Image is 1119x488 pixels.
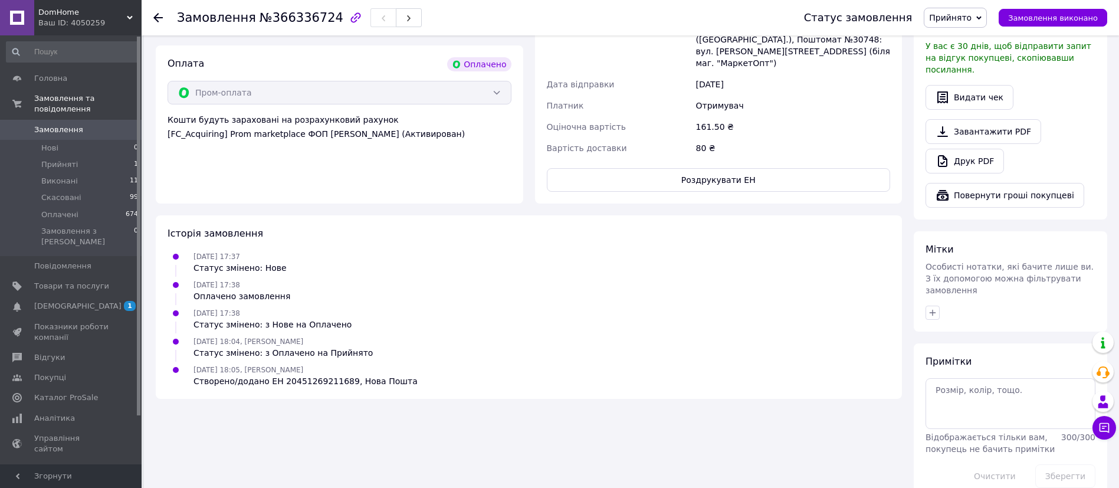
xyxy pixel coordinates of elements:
span: 674 [126,209,138,220]
span: 1 [124,301,136,311]
div: Повернутися назад [153,12,163,24]
span: [DEMOGRAPHIC_DATA] [34,301,122,312]
div: Отримувач [694,95,892,116]
span: Аналітика [34,413,75,424]
span: [DATE] 18:04, [PERSON_NAME] [193,338,303,346]
div: 80 ₴ [694,137,892,159]
span: Замовлення [177,11,256,25]
a: Завантажити PDF [926,119,1041,144]
span: 0 [134,143,138,153]
span: Вартість доставки [547,143,627,153]
span: 99 [130,192,138,203]
span: 0 [134,226,138,247]
div: м. [GEOGRAPHIC_DATA] ([GEOGRAPHIC_DATA].), Поштомат №30748: вул. [PERSON_NAME][STREET_ADDRESS] (б... [694,17,892,74]
button: Повернути гроші покупцеві [926,183,1084,208]
span: Відгуки [34,352,65,363]
button: Чат з покупцем [1092,416,1116,440]
span: Повідомлення [34,261,91,271]
div: Оплачено [447,57,511,71]
span: Платник [547,101,584,110]
span: Показники роботи компанії [34,322,109,343]
span: Мітки [926,244,954,255]
div: Кошти будуть зараховані на розрахунковий рахунок [168,114,511,140]
span: [DATE] 17:38 [193,281,240,289]
div: Статус замовлення [804,12,913,24]
span: Управління сайтом [34,433,109,454]
div: [DATE] [694,74,892,95]
span: №366336724 [260,11,343,25]
span: Скасовані [41,192,81,203]
span: Нові [41,143,58,153]
span: Оплата [168,58,204,69]
span: Каталог ProSale [34,392,98,403]
span: Оплачені [41,209,78,220]
span: Відображається тільки вам, покупець не бачить примітки [926,433,1055,454]
span: Дата відправки [547,80,615,89]
span: Оціночна вартість [547,122,626,132]
div: Оплачено замовлення [193,290,290,302]
span: Особисті нотатки, які бачите лише ви. З їх допомогою можна фільтрувати замовлення [926,262,1094,295]
span: [DATE] 18:05, [PERSON_NAME] [193,366,303,374]
span: 300 / 300 [1061,433,1095,442]
span: [DATE] 17:38 [193,309,240,317]
span: Прийняті [41,159,78,170]
div: Створено/додано ЕН 20451269211689, Нова Пошта [193,375,418,387]
span: 1 [134,159,138,170]
a: Друк PDF [926,149,1004,173]
button: Роздрукувати ЕН [547,168,891,192]
span: Примітки [926,356,972,367]
button: Видати чек [926,85,1013,110]
span: Замовлення [34,125,83,135]
span: Головна [34,73,67,84]
span: DomHome [38,7,127,18]
span: Покупці [34,372,66,383]
input: Пошук [6,41,139,63]
div: Ваш ID: 4050259 [38,18,142,28]
span: Замовлення та повідомлення [34,93,142,114]
span: 11 [130,176,138,186]
span: Замовлення виконано [1008,14,1098,22]
span: Історія замовлення [168,228,263,239]
div: Статус змінено: з Оплачено на Прийнято [193,347,373,359]
span: У вас є 30 днів, щоб відправити запит на відгук покупцеві, скопіювавши посилання. [926,41,1091,74]
span: Замовлення з [PERSON_NAME] [41,226,134,247]
div: Статус змінено: з Нове на Оплачено [193,319,352,330]
span: [DATE] 17:37 [193,253,240,261]
div: Статус змінено: Нове [193,262,287,274]
span: Виконані [41,176,78,186]
div: 161.50 ₴ [694,116,892,137]
button: Замовлення виконано [999,9,1107,27]
div: [FC_Acquiring] Prom marketplace ФОП [PERSON_NAME] (Активирован) [168,128,511,140]
span: Товари та послуги [34,281,109,292]
span: Прийнято [929,13,972,22]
